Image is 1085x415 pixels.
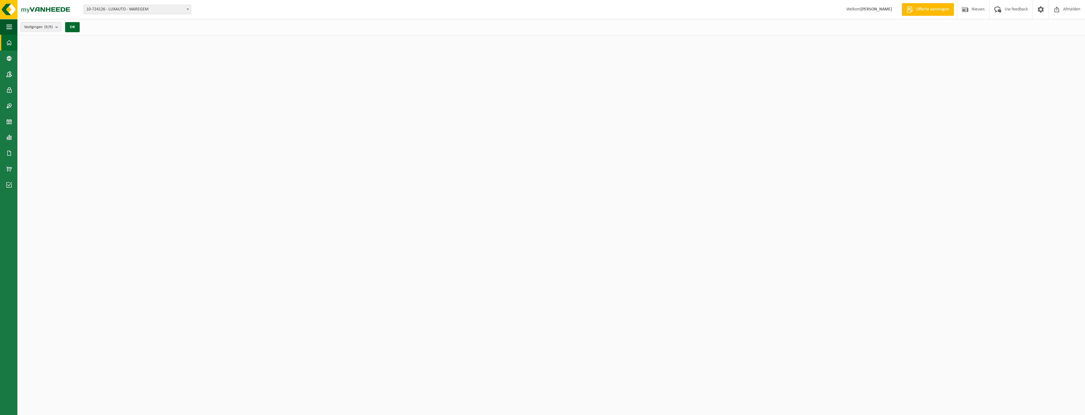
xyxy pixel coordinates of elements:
[861,7,892,12] strong: [PERSON_NAME]
[84,5,191,14] span: 10-724126 - LUXAUTO - WAREGEM
[44,25,53,29] count: (9/9)
[21,22,61,32] button: Vestigingen(9/9)
[915,6,951,13] span: Offerte aanvragen
[902,3,954,16] a: Offerte aanvragen
[65,22,80,32] button: OK
[24,22,53,32] span: Vestigingen
[83,5,191,14] span: 10-724126 - LUXAUTO - WAREGEM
